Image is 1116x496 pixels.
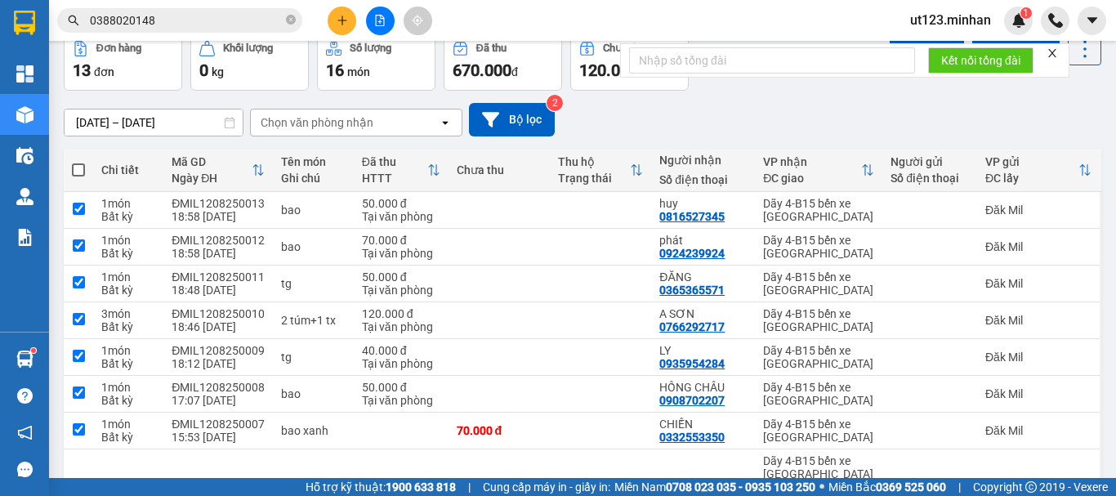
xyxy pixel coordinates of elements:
div: 120.000 đ [362,307,440,320]
button: file-add [366,7,395,35]
div: ĐMIL1208250011 [172,270,265,284]
div: 1 món [101,234,155,247]
div: Đăk Mil [14,14,95,53]
div: 0816527345 [106,92,272,115]
button: Chưa thu120.000đ [570,32,689,91]
div: Tại văn phòng [362,320,440,333]
div: Ghi chú [281,172,345,185]
button: caret-down [1078,7,1106,35]
input: Select a date range. [65,109,243,136]
svg: open [439,116,452,129]
span: | [958,478,961,496]
img: warehouse-icon [16,147,33,164]
div: 0332553350 [659,431,725,444]
div: Khối lượng [223,42,273,54]
div: HỒNG CHÂU [659,381,747,394]
div: phát [659,234,747,247]
div: 18:46 [DATE] [172,320,265,333]
div: huy [659,197,747,210]
span: aim [412,15,423,26]
strong: 0708 023 035 - 0935 103 250 [666,480,815,494]
span: Nhận: [106,16,145,33]
input: Tìm tên, số ĐT hoặc mã đơn [90,11,283,29]
div: Tại văn phòng [362,210,440,223]
div: Đã thu [476,42,507,54]
button: plus [328,7,356,35]
div: Bất kỳ [101,320,155,333]
div: 0816527345 [659,210,725,223]
div: Dãy 4-B15 bến xe [GEOGRAPHIC_DATA] [763,454,874,480]
div: 15:53 [DATE] [172,431,265,444]
div: 18:58 [DATE] [172,247,265,260]
div: Bất kỳ [101,394,155,407]
div: Chọn văn phòng nhận [261,114,373,131]
div: 0766292717 [659,320,725,333]
div: ĐMIL1208250009 [172,344,265,357]
div: bao [281,240,345,253]
div: Bất kỳ [101,284,155,297]
div: 50.000 đ [362,197,440,210]
div: 70.000 đ [362,234,440,247]
span: kg [212,65,224,78]
div: Đăk Mil [985,424,1091,437]
div: ĐĂNG [659,270,747,284]
div: Tại văn phòng [362,247,440,260]
div: Bất kỳ [101,357,155,370]
div: bao [281,203,345,217]
span: Miền Bắc [828,478,946,496]
span: 1 [1023,7,1029,19]
div: 1 món [101,418,155,431]
img: logo-vxr [14,11,35,35]
input: Nhập số tổng đài [629,47,915,74]
div: 18:48 [DATE] [172,284,265,297]
span: question-circle [17,388,33,404]
span: Kết nối tổng đài [941,51,1020,69]
div: Thu hộ [558,155,630,168]
div: ĐC giao [763,172,861,185]
strong: 0369 525 060 [876,480,946,494]
span: close-circle [286,15,296,25]
div: 17:07 [DATE] [172,394,265,407]
div: HTTT [362,172,427,185]
div: huy [106,73,272,92]
span: Cung cấp máy in - giấy in: [483,478,610,496]
img: icon-new-feature [1011,13,1026,28]
div: Dãy 4-B15 bến xe [GEOGRAPHIC_DATA] [763,197,874,223]
div: 1 món [101,381,155,394]
div: Ngày ĐH [172,172,252,185]
div: Số điện thoại [659,173,747,186]
span: plus [337,15,348,26]
div: 18:58 [DATE] [172,210,265,223]
div: Chưa thu [603,42,645,54]
div: Dãy 4-B15 bến xe [GEOGRAPHIC_DATA] [763,234,874,260]
button: Bộ lọc [469,103,555,136]
div: ĐMIL1208250013 [172,197,265,210]
span: 0 [199,60,208,80]
div: Bất kỳ [101,210,155,223]
div: 1 món [101,270,155,284]
div: Đơn hàng [96,42,141,54]
th: Toggle SortBy [977,149,1100,192]
div: Dãy 4-B15 bến xe [GEOGRAPHIC_DATA] [106,14,272,73]
button: Số lượng16món [317,32,435,91]
sup: 1 [31,348,36,353]
div: 1 món [101,197,155,210]
span: Gửi: [14,16,39,33]
div: Dãy 4-B15 bến xe [GEOGRAPHIC_DATA] [763,381,874,407]
div: CHIẾN [659,418,747,431]
span: đơn [94,65,114,78]
div: tg [281,277,345,290]
th: Toggle SortBy [354,149,449,192]
span: ⚪️ [819,484,824,490]
span: file-add [374,15,386,26]
span: 16 [326,60,344,80]
div: Đăk Mil [985,277,1091,290]
span: close [1047,47,1058,59]
div: 40.000 đ [362,344,440,357]
div: Đăk Mil [985,351,1091,364]
div: 70.000 đ [457,424,542,437]
button: aim [404,7,432,35]
div: Người gửi [891,155,969,168]
div: LY [659,344,747,357]
div: bao xanh [281,424,345,437]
